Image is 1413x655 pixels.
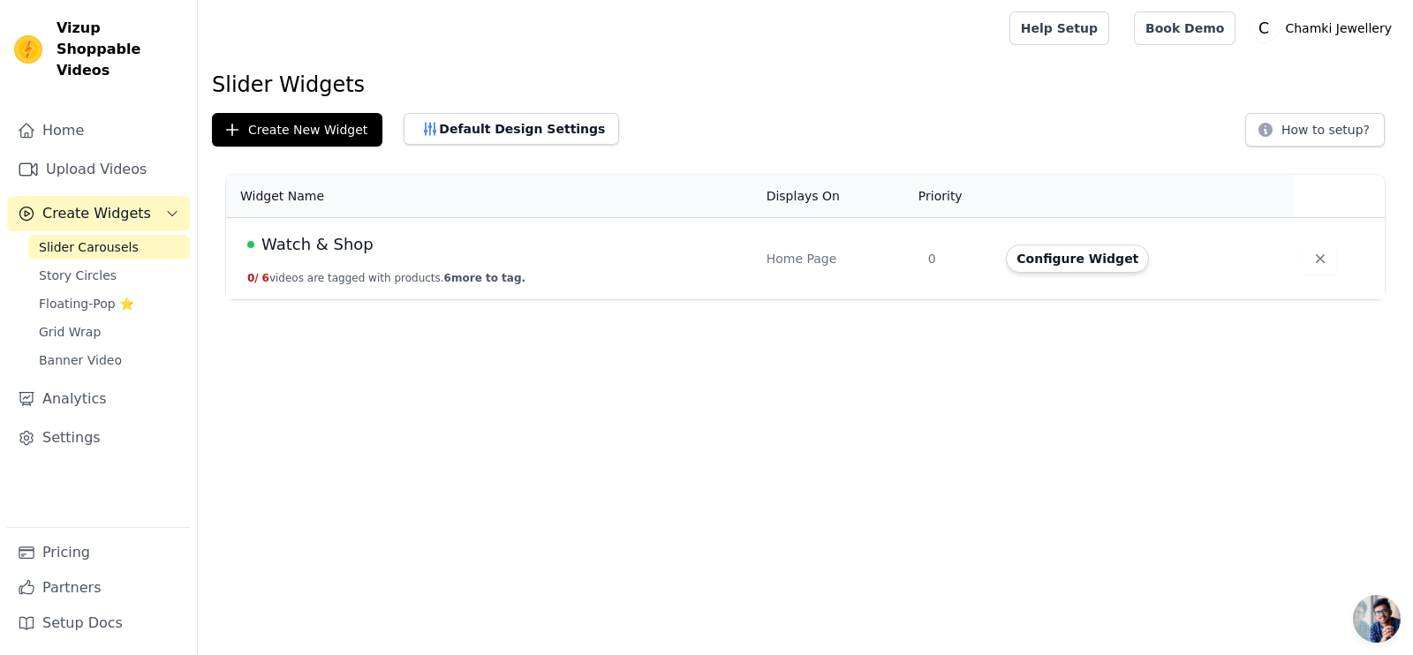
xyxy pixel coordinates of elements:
[28,320,190,344] a: Grid Wrap
[7,420,190,455] a: Settings
[28,235,190,260] a: Slider Carousels
[28,263,190,288] a: Story Circles
[1009,11,1109,45] a: Help Setup
[28,348,190,373] a: Banner Video
[39,238,139,256] span: Slider Carousels
[39,323,101,341] span: Grid Wrap
[212,113,382,147] button: Create New Widget
[7,606,190,641] a: Setup Docs
[7,113,190,148] a: Home
[7,196,190,231] button: Create Widgets
[247,241,254,248] span: Live Published
[404,113,619,145] button: Default Design Settings
[247,271,525,285] button: 0/ 6videos are tagged with products.6more to tag.
[212,71,1399,99] h1: Slider Widgets
[1245,125,1385,142] a: How to setup?
[262,272,269,284] span: 6
[756,175,918,218] th: Displays On
[7,535,190,570] a: Pricing
[261,232,374,257] span: Watch & Shop
[247,272,259,284] span: 0 /
[444,272,525,284] span: 6 more to tag.
[7,570,190,606] a: Partners
[1245,113,1385,147] button: How to setup?
[39,351,122,369] span: Banner Video
[767,250,907,267] div: Home Page
[918,175,996,218] th: Priority
[7,381,190,417] a: Analytics
[1353,595,1401,643] a: Open chat
[1006,245,1149,273] button: Configure Widget
[1134,11,1235,45] a: Book Demo
[57,18,183,81] span: Vizup Shoppable Videos
[1250,12,1399,44] button: C Chamki Jewellery
[42,203,151,224] span: Create Widgets
[39,267,117,284] span: Story Circles
[7,152,190,187] a: Upload Videos
[226,175,756,218] th: Widget Name
[1278,12,1399,44] p: Chamki Jewellery
[1258,19,1269,37] text: C
[28,291,190,316] a: Floating-Pop ⭐
[1304,243,1336,275] button: Delete widget
[39,295,134,312] span: Floating-Pop ⭐
[918,218,996,300] td: 0
[14,35,42,64] img: Vizup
